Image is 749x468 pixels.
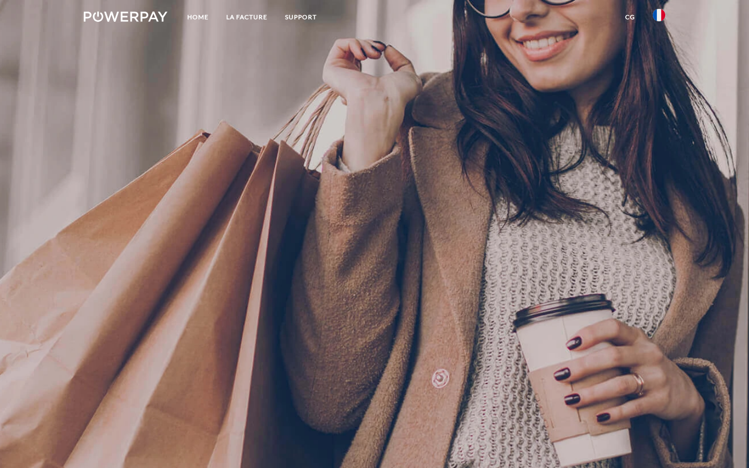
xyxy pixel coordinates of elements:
[276,8,326,27] a: Support
[653,9,665,21] img: fr
[217,8,276,27] a: LA FACTURE
[178,8,217,27] a: Home
[84,11,167,22] img: logo-powerpay-white.svg
[616,8,644,27] a: CG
